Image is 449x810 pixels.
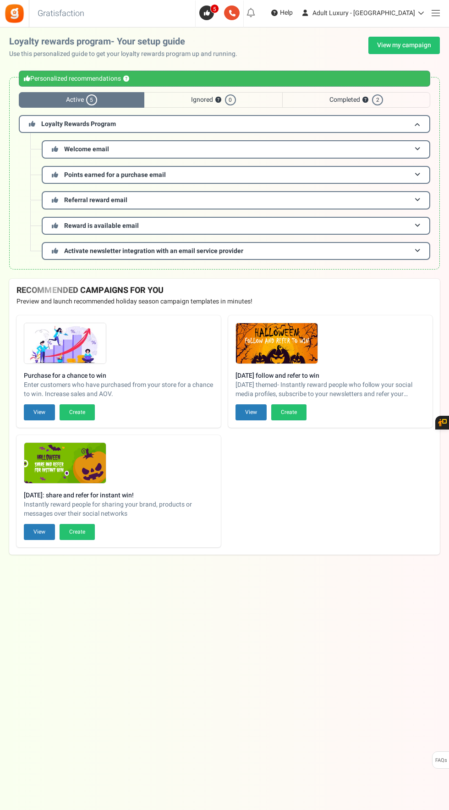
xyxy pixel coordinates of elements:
[268,6,296,20] a: Help
[24,443,106,484] img: Recommended Campaigns
[24,371,214,380] strong: Purchase for a chance to win
[64,195,127,205] span: Referral reward email
[362,97,368,103] button: ?
[312,8,415,18] span: Adult Luxury - [GEOGRAPHIC_DATA]
[199,6,220,20] a: 5
[60,524,95,540] button: Create
[235,404,267,420] button: View
[210,4,219,13] span: 5
[16,286,433,295] h4: RECOMMENDED CAMPAIGNS FOR YOU
[235,371,425,380] strong: [DATE] follow and refer to win
[427,4,444,22] a: Menu
[24,491,214,500] strong: [DATE]: share and refer for instant win!
[24,500,214,518] span: Instantly reward people for sharing your brand, products or messages over their social networks
[19,92,144,108] span: Active
[86,94,97,105] span: 5
[225,94,236,105] span: 0
[271,404,307,420] button: Create
[60,404,95,420] button: Create
[64,221,139,231] span: Reward is available email
[144,92,283,108] span: Ignored
[123,76,129,82] button: ?
[24,524,55,540] button: View
[9,50,245,59] p: Use this personalized guide to get your loyalty rewards program up and running.
[282,92,430,108] span: Completed
[41,119,116,129] span: Loyalty Rewards Program
[4,3,25,24] img: Gratisfaction
[27,5,94,23] h3: Gratisfaction
[278,8,293,17] span: Help
[215,97,221,103] button: ?
[24,323,106,364] img: Recommended Campaigns
[19,71,430,87] div: Personalized recommendations
[435,752,447,769] span: FAQs
[236,323,318,364] img: Recommended Campaigns
[24,380,214,399] span: Enter customers who have purchased from your store for a chance to win. Increase sales and AOV.
[372,94,383,105] span: 2
[64,144,109,154] span: Welcome email
[64,246,243,256] span: Activate newsletter integration with an email service provider
[368,37,440,54] a: View my campaign
[235,380,425,399] span: [DATE] themed- Instantly reward people who follow your social media profiles, subscribe to your n...
[64,170,166,180] span: Points earned for a purchase email
[16,297,433,306] p: Preview and launch recommended holiday season campaign templates in minutes!
[9,37,245,47] h2: Loyalty rewards program- Your setup guide
[24,404,55,420] button: View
